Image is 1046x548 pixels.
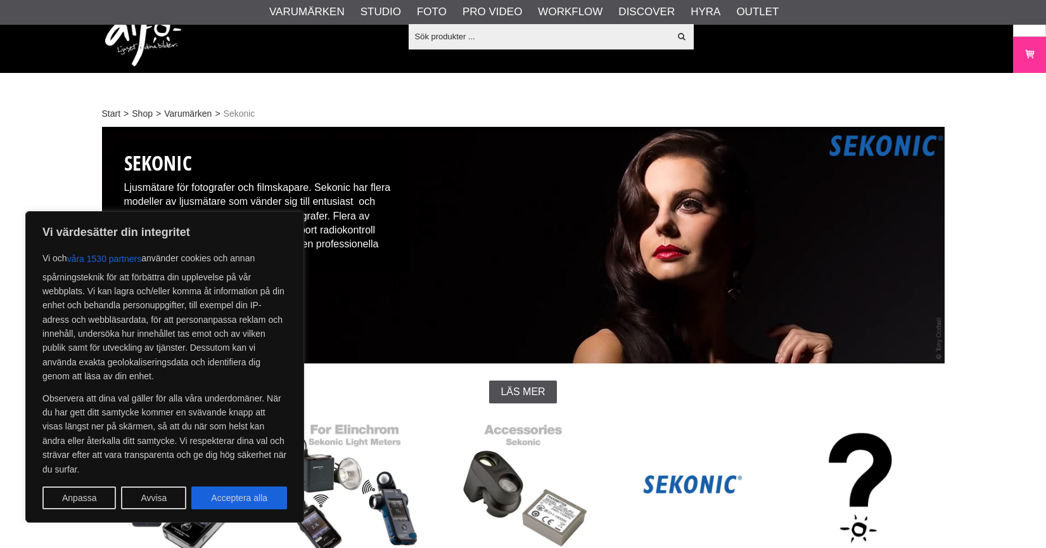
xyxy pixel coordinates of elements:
[618,4,675,20] a: Discover
[215,107,220,121] span: >
[501,386,545,398] span: Läs mer
[25,211,304,523] div: Vi värdesätter din integritet
[124,149,400,178] h1: Sekonic
[42,391,287,476] p: Observera att dina val gäller för alla våra underdomäner. När du har gett ditt samtycke kommer en...
[121,486,186,509] button: Avvisa
[124,107,129,121] span: >
[42,247,287,384] p: Vi och använder cookies och annan spårningsteknik för att förbättra din upplevelse på vår webbpla...
[224,107,255,121] span: Sekonic
[42,225,287,240] p: Vi värdesätter din integritet
[191,486,287,509] button: Acceptera alla
[102,107,121,121] a: Start
[409,27,670,46] input: Sök produkter ...
[417,4,447,20] a: Foto
[102,127,945,363] img: Sekonic Exponeringsmätare
[538,4,603,20] a: Workflow
[42,486,116,509] button: Anpassa
[132,107,153,121] a: Shop
[269,4,345,20] a: Varumärken
[164,107,212,121] a: Varumärken
[67,247,142,270] button: våra 1530 partners
[736,4,779,20] a: Outlet
[462,4,522,20] a: Pro Video
[105,10,181,67] img: logo.png
[360,4,401,20] a: Studio
[691,4,720,20] a: Hyra
[115,140,410,272] div: Ljusmätare för fotografer och filmskapare. Sekonic har flera modeller av ljusmätare som vänder si...
[156,107,161,121] span: >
